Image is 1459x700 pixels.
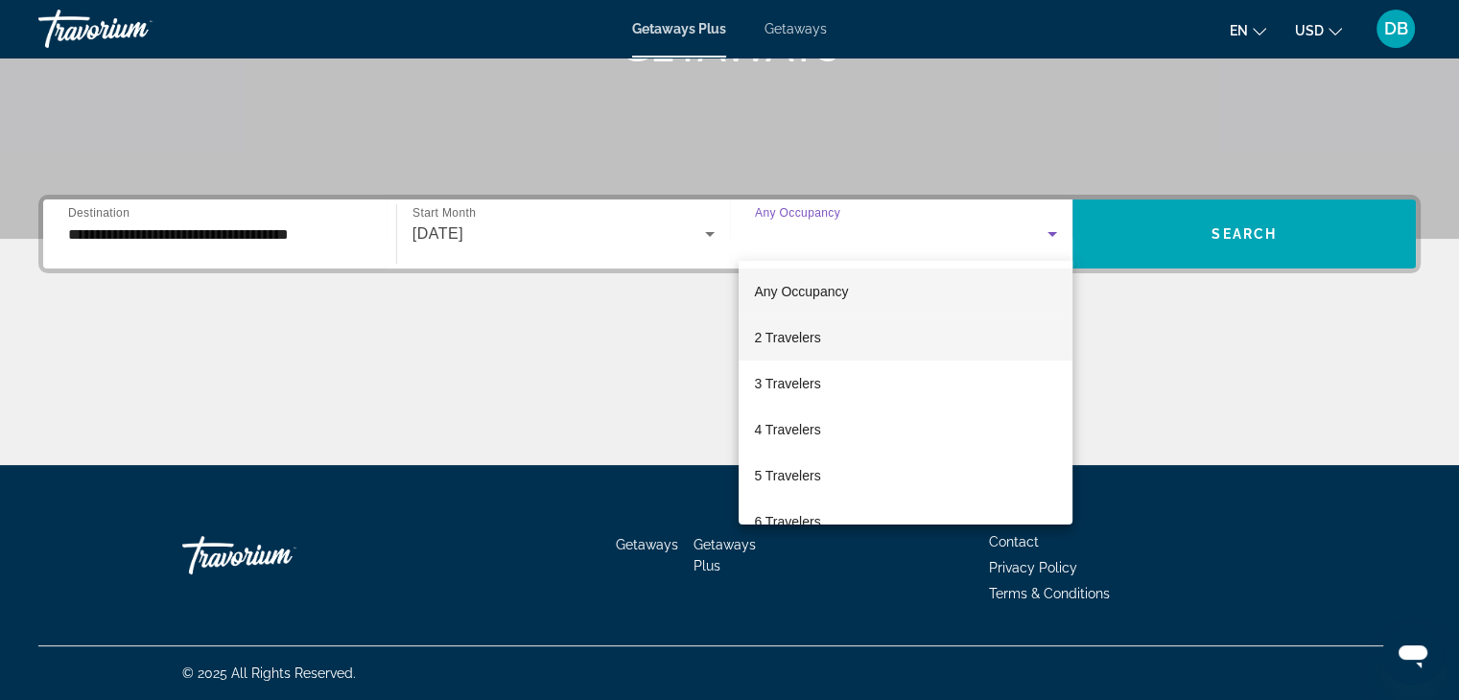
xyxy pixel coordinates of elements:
span: 2 Travelers [754,326,820,349]
span: 5 Travelers [754,464,820,487]
span: Any Occupancy [754,284,848,299]
span: 3 Travelers [754,372,820,395]
span: 6 Travelers [754,510,820,533]
span: 4 Travelers [754,418,820,441]
iframe: Button to launch messaging window [1382,623,1444,685]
